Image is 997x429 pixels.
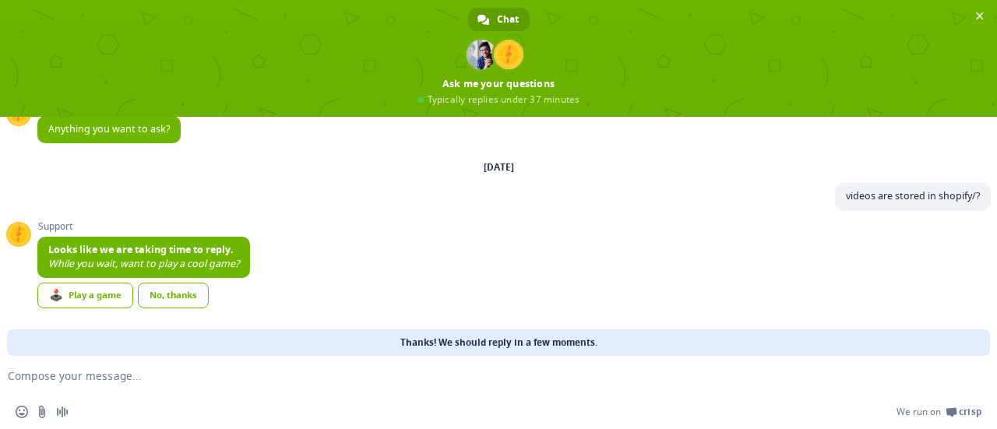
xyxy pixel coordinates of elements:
textarea: Compose your message... [8,369,939,383]
span: Send a file [36,406,48,418]
span: Crisp [959,406,981,418]
div: [DATE] [484,163,514,172]
div: No, thanks [138,283,209,308]
span: Insert an emoji [16,406,28,418]
span: Chat [497,8,519,31]
span: Looks like we are taking time to reply. [48,243,234,256]
div: Play a game [37,283,133,308]
span: We run on [897,406,941,418]
span: While you wait, want to play a cool game? [48,257,239,270]
span: Audio message [56,406,69,418]
span: Thanks! We should reply in a few moments. [400,329,597,356]
div: Chat [468,8,530,31]
span: Anything you want to ask? [48,122,170,135]
span: videos are stored in shopify/? [846,189,980,202]
span: Support [37,221,250,232]
span: Close chat [971,8,988,24]
span: 🕹️ [49,289,63,301]
a: We run onCrisp [897,406,981,418]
